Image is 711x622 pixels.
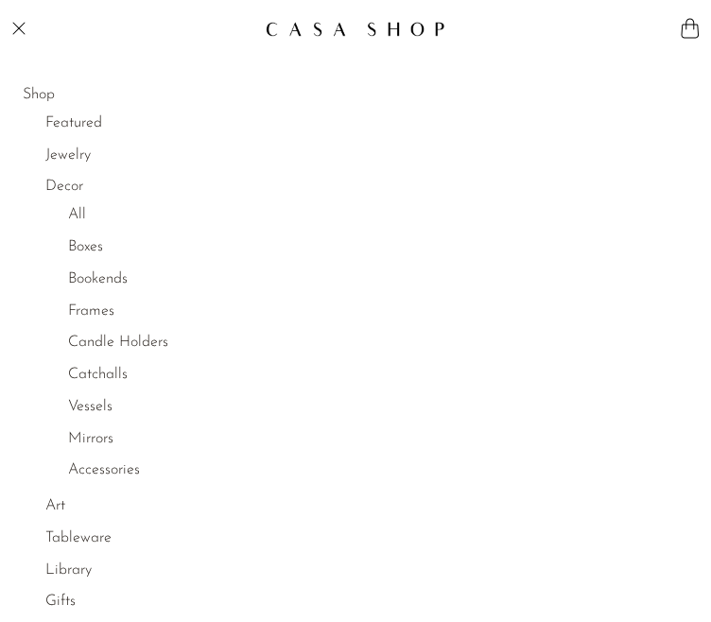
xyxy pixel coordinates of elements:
a: Shop [23,83,55,108]
a: All [68,203,86,228]
a: Accessories [68,458,140,483]
a: Tableware [45,527,112,551]
a: Mirrors [68,427,113,452]
ul: Decor [45,199,168,487]
a: Library [45,559,92,583]
a: Candle Holders [68,331,168,355]
a: Featured [45,112,102,136]
a: Jewelry [45,144,91,168]
a: Catchalls [68,363,128,388]
a: Decor [45,175,83,199]
a: Bookends [68,268,128,292]
a: Frames [68,300,114,324]
a: Vessels [68,395,113,420]
a: Gifts [45,590,76,614]
a: Art [45,494,65,519]
a: Boxes [68,235,103,260]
